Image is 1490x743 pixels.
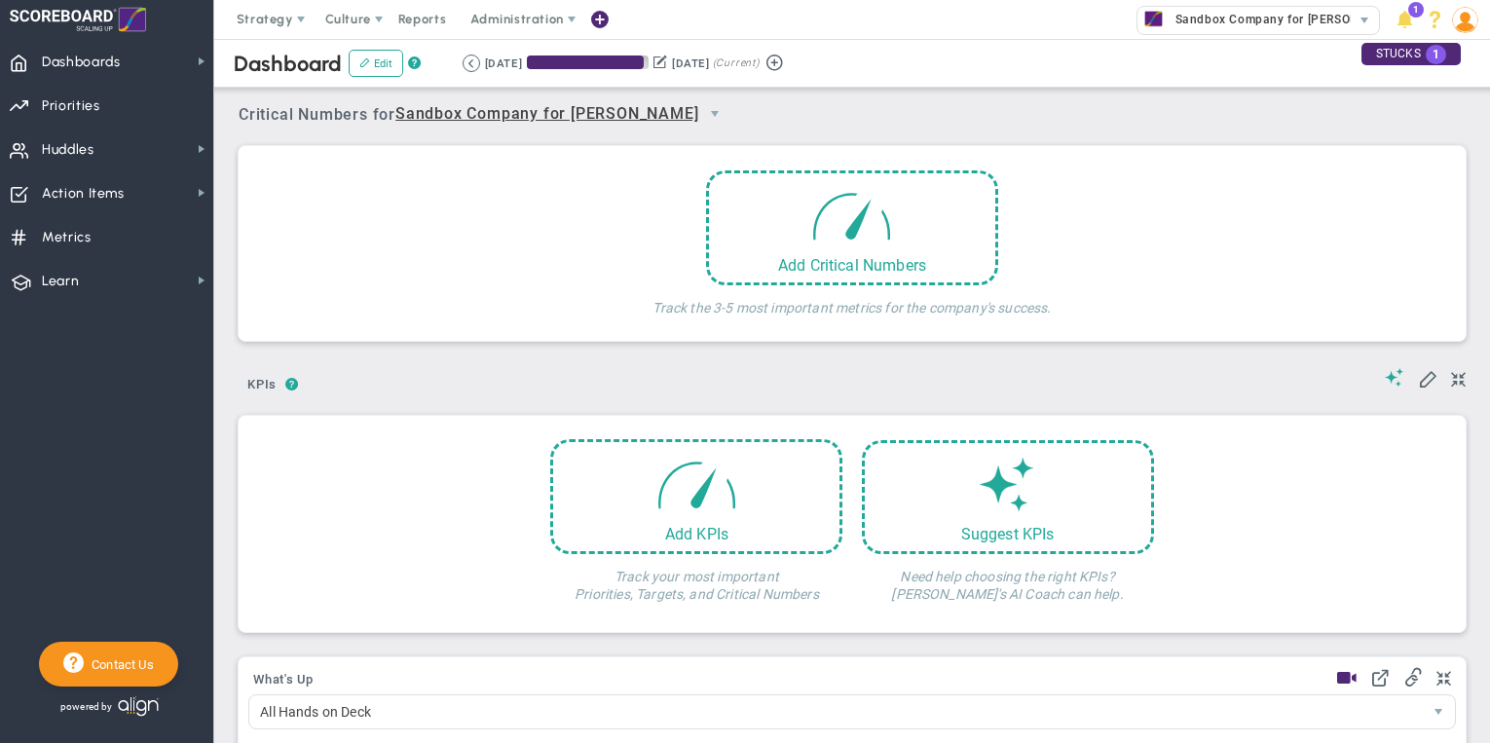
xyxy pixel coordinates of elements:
[1422,695,1455,728] span: select
[239,97,736,133] span: Critical Numbers for
[253,673,314,688] button: What's Up
[1351,7,1379,34] span: select
[42,261,79,302] span: Learn
[463,55,480,72] button: Go to previous period
[39,691,240,722] div: Powered by Align
[862,554,1154,603] h4: Need help choosing the right KPIs? [PERSON_NAME]'s AI Coach can help.
[1166,7,1404,32] span: Sandbox Company for [PERSON_NAME]
[1418,368,1437,388] span: Edit My KPIs
[239,369,285,400] span: KPIs
[42,130,94,170] span: Huddles
[1426,45,1446,64] span: 1
[42,86,100,127] span: Priorities
[249,695,1422,728] span: All Hands on Deck
[865,525,1151,543] div: Suggest KPIs
[253,673,314,687] span: What's Up
[1361,43,1461,65] div: STUCKS
[553,525,839,543] div: Add KPIs
[1385,368,1404,387] span: Suggestions (AI Feature)
[234,51,342,77] span: Dashboard
[485,55,522,72] div: [DATE]
[239,369,285,403] button: KPIs
[1141,7,1166,31] img: 22339.Company.photo
[325,12,371,26] span: Culture
[527,56,649,69] div: Period Progress: 96% Day 87 of 90 with 3 remaining.
[395,102,698,127] span: Sandbox Company for [PERSON_NAME]
[349,50,403,77] button: Edit
[84,657,154,672] span: Contact Us
[550,554,842,603] h4: Track your most important Priorities, Targets, and Critical Numbers
[42,42,121,83] span: Dashboards
[42,217,92,258] span: Metrics
[698,97,731,130] span: select
[470,12,563,26] span: Administration
[1408,2,1424,18] span: 1
[652,285,1051,316] h4: Track the 3-5 most important metrics for the company's success.
[709,256,995,275] div: Add Critical Numbers
[713,55,760,72] span: (Current)
[672,55,709,72] div: [DATE]
[1452,7,1478,33] img: 59594.Person.photo
[237,12,293,26] span: Strategy
[42,173,125,214] span: Action Items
